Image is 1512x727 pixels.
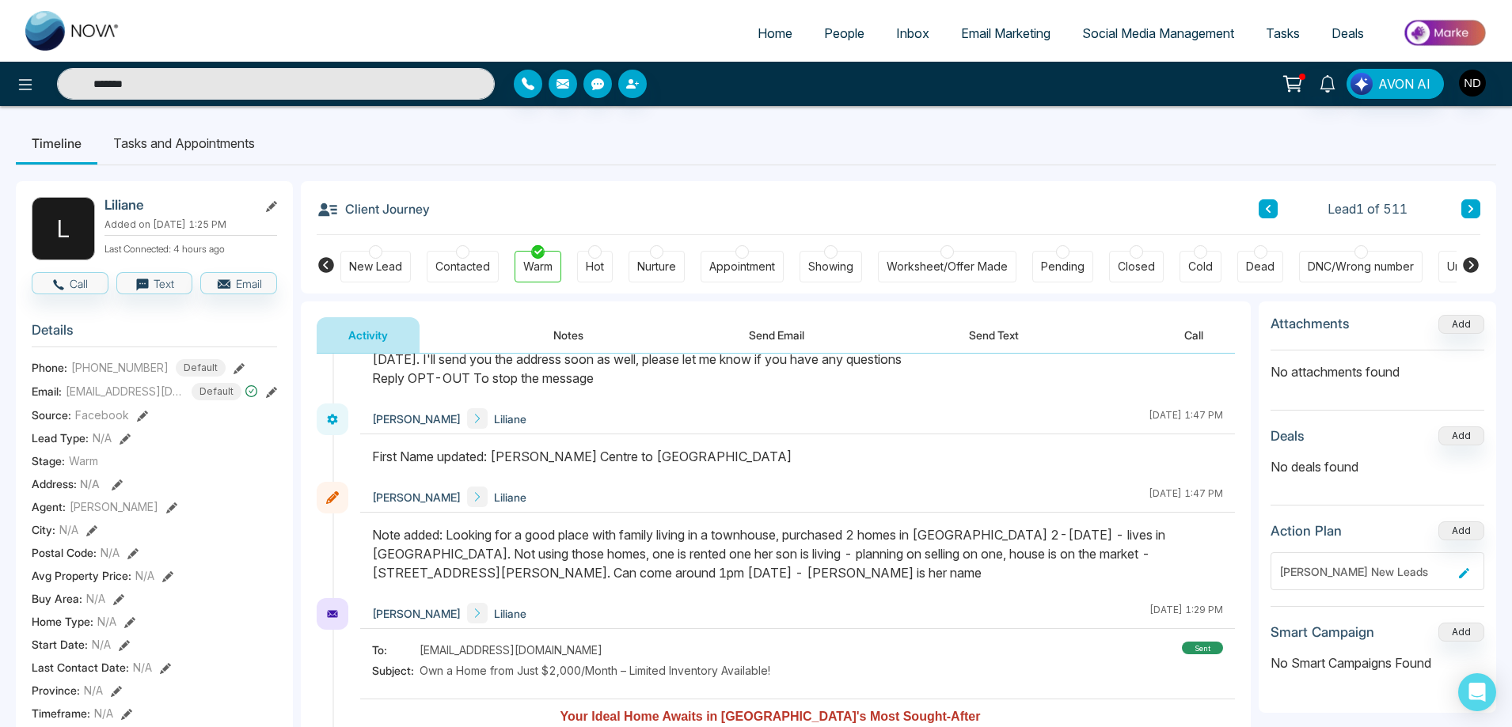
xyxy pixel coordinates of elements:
span: Address: [32,475,100,492]
button: Call [32,272,108,294]
li: Tasks and Appointments [97,122,271,165]
button: Notes [522,317,615,353]
button: Send Text [937,317,1050,353]
span: Default [176,359,226,377]
img: Market-place.gif [1388,15,1503,51]
span: City : [32,521,55,538]
span: [PERSON_NAME] [70,498,158,515]
div: Warm [523,259,553,275]
button: Email [200,272,277,294]
p: No Smart Campaigns Found [1271,653,1484,672]
div: Appointment [709,259,775,275]
span: Email Marketing [961,25,1050,41]
span: To: [372,642,420,658]
span: Stage: [32,452,65,469]
span: N/A [80,477,100,490]
img: Lead Flow [1351,73,1373,95]
button: Add [1438,623,1484,642]
div: New Lead [349,259,402,275]
div: Closed [1118,259,1155,275]
span: N/A [93,430,112,446]
span: N/A [135,567,154,584]
li: Timeline [16,122,97,165]
h3: Smart Campaign [1271,624,1374,640]
span: Warm [69,452,98,469]
div: Cold [1188,259,1213,275]
p: Added on [DATE] 1:25 PM [104,218,277,232]
span: Buy Area : [32,590,82,607]
span: Deals [1332,25,1364,41]
span: [PERSON_NAME] [372,489,461,505]
span: [PERSON_NAME] [372,605,461,622]
a: Social Media Management [1066,18,1250,48]
button: Text [116,272,193,294]
span: Email: [32,383,62,399]
span: N/A [94,705,113,721]
span: Own a Home from Just $2,000/Month – Limited Inventory Available! [420,662,770,679]
span: Liliane [494,605,526,622]
span: Postal Code : [32,544,97,561]
span: [EMAIL_ADDRESS][DOMAIN_NAME] [420,642,602,658]
h3: Attachments [1271,316,1350,331]
div: Dead [1246,259,1275,275]
span: Avg Property Price : [32,567,131,584]
a: Tasks [1250,18,1316,48]
span: [PHONE_NUMBER] [71,359,169,376]
button: Call [1153,317,1235,353]
span: Home [758,25,792,41]
div: [DATE] 1:47 PM [1149,487,1223,507]
h2: Liliane [104,197,252,213]
button: Send Email [717,317,836,353]
p: No deals found [1271,457,1484,476]
div: DNC/Wrong number [1308,259,1414,275]
span: Facebook [75,407,129,423]
div: Nurture [637,259,676,275]
div: Pending [1041,259,1085,275]
button: AVON AI [1347,69,1444,99]
span: Agent: [32,498,66,515]
span: N/A [86,590,105,607]
p: No attachments found [1271,350,1484,381]
img: Nova CRM Logo [25,11,120,51]
div: Open Intercom Messenger [1458,673,1496,711]
div: Hot [586,259,604,275]
span: Start Date : [32,636,88,653]
span: Phone: [32,359,67,376]
span: Default [192,383,241,400]
button: Activity [317,317,420,353]
span: N/A [59,521,78,538]
a: Deals [1316,18,1380,48]
span: Lead Type: [32,430,89,446]
span: Lead 1 of 511 [1328,199,1408,218]
span: Inbox [896,25,929,41]
div: [DATE] 1:47 PM [1149,408,1223,429]
span: N/A [92,636,111,653]
div: Contacted [435,259,490,275]
div: sent [1182,642,1223,654]
span: Source: [32,407,71,423]
img: User Avatar [1459,70,1486,97]
span: N/A [97,613,116,630]
span: Timeframe : [32,705,90,721]
span: Liliane [494,489,526,505]
div: [DATE] 1:29 PM [1149,603,1223,623]
button: Add [1438,426,1484,445]
div: [PERSON_NAME] New Leads [1279,563,1453,580]
div: Showing [808,259,853,275]
div: Unspecified [1447,259,1510,275]
div: Worksheet/Offer Made [887,259,1008,275]
span: AVON AI [1378,74,1430,93]
button: Add [1438,315,1484,334]
span: [EMAIL_ADDRESS][DOMAIN_NAME] [66,383,184,399]
span: Tasks [1266,25,1300,41]
span: Subject: [372,662,420,679]
a: Inbox [880,18,945,48]
span: Province : [32,682,80,699]
span: [PERSON_NAME] [372,411,461,427]
a: People [808,18,880,48]
span: Liliane [494,411,526,427]
h3: Deals [1271,428,1305,444]
a: Email Marketing [945,18,1066,48]
a: Home [742,18,808,48]
span: Social Media Management [1082,25,1234,41]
